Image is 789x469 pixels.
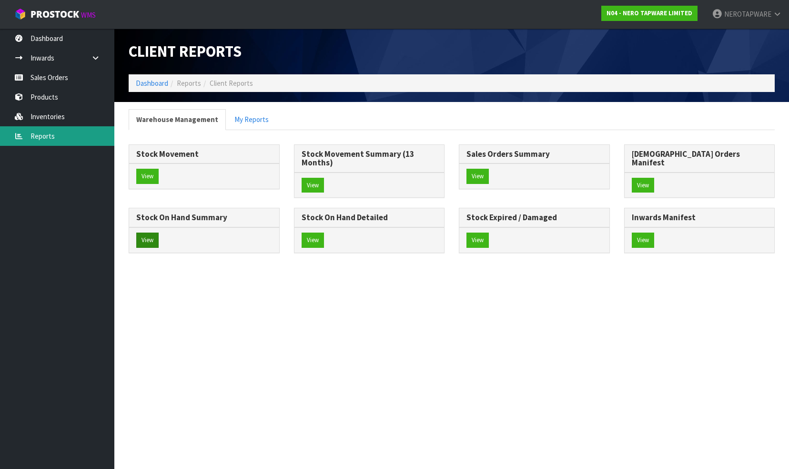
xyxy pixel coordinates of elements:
[302,150,437,167] h3: Stock Movement Summary (13 Months)
[466,233,489,248] button: View
[466,213,602,222] h3: Stock Expired / Damaged
[227,109,276,130] a: My Reports
[136,213,272,222] h3: Stock On Hand Summary
[81,10,96,20] small: WMS
[136,233,159,248] button: View
[136,150,272,159] h3: Stock Movement
[466,169,489,184] button: View
[466,150,602,159] h3: Sales Orders Summary
[177,79,201,88] span: Reports
[632,233,654,248] button: View
[129,109,226,130] a: Warehouse Management
[302,213,437,222] h3: Stock On Hand Detailed
[136,79,168,88] a: Dashboard
[30,8,79,20] span: ProStock
[210,79,253,88] span: Client Reports
[607,9,692,17] strong: N04 - NERO TAPWARE LIMITED
[302,233,324,248] button: View
[136,169,159,184] button: View
[632,150,768,167] h3: [DEMOGRAPHIC_DATA] Orders Manifest
[724,10,771,19] span: NEROTAPWARE
[632,178,654,193] button: View
[302,178,324,193] button: View
[14,8,26,20] img: cube-alt.png
[129,41,242,61] span: Client Reports
[632,213,768,222] h3: Inwards Manifest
